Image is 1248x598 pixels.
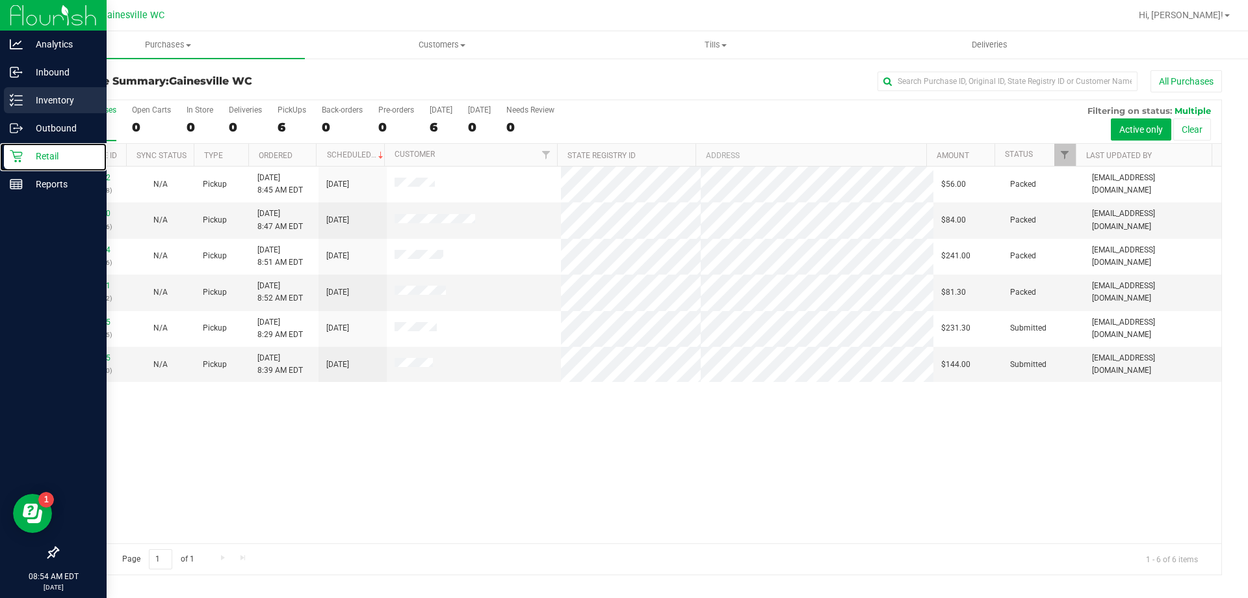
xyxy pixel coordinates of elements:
a: 11826294 [74,245,110,254]
a: Amount [937,151,969,160]
span: $56.00 [941,178,966,191]
span: Page of 1 [111,549,205,569]
span: Not Applicable [153,215,168,224]
span: Packed [1010,250,1036,262]
span: Submitted [1010,322,1046,334]
div: PickUps [278,105,306,115]
a: State Registry ID [567,151,636,160]
span: Gainesville WC [169,75,252,87]
span: Purchases [31,39,305,51]
div: In Store [187,105,213,115]
div: Pre-orders [378,105,414,115]
div: [DATE] [468,105,491,115]
a: 11826635 [74,318,110,327]
p: Retail [23,148,101,164]
span: [EMAIL_ADDRESS][DOMAIN_NAME] [1092,316,1214,341]
inline-svg: Retail [10,150,23,163]
span: $144.00 [941,359,970,371]
div: 0 [322,120,363,135]
inline-svg: Reports [10,178,23,191]
inline-svg: Analytics [10,38,23,51]
a: Sync Status [136,151,187,160]
a: Status [1005,150,1033,159]
span: [DATE] 8:29 AM EDT [257,316,303,341]
a: Deliveries [853,31,1126,59]
div: 0 [132,120,171,135]
a: Last Updated By [1086,151,1152,160]
p: Inbound [23,64,101,80]
span: Pickup [203,322,227,334]
button: Active only [1111,118,1171,141]
span: $81.30 [941,286,966,299]
button: N/A [153,214,168,226]
p: 08:54 AM EDT [6,571,101,582]
span: Gainesville WC [101,10,164,21]
span: Deliveries [954,39,1025,51]
div: 6 [430,120,452,135]
span: Packed [1010,178,1036,191]
span: [DATE] [326,359,349,371]
div: 0 [187,120,213,135]
span: $241.00 [941,250,970,262]
span: Multiple [1175,105,1211,116]
span: Not Applicable [153,251,168,260]
button: N/A [153,322,168,334]
span: [DATE] [326,214,349,226]
p: [DATE] [6,582,101,592]
p: Analytics [23,36,101,52]
span: Pickup [203,250,227,262]
button: N/A [153,178,168,191]
span: Packed [1010,214,1036,226]
span: Not Applicable [153,323,168,333]
a: Type [204,151,223,160]
a: 11826351 [74,281,110,290]
a: Customers [305,31,578,59]
span: Pickup [203,359,227,371]
span: Submitted [1010,359,1046,371]
span: Pickup [203,286,227,299]
div: Deliveries [229,105,262,115]
span: Not Applicable [153,288,168,297]
a: 11826675 [74,353,110,362]
button: N/A [153,286,168,299]
span: [DATE] [326,322,349,334]
a: Tills [578,31,852,59]
div: [DATE] [430,105,452,115]
span: [DATE] 8:39 AM EDT [257,352,303,377]
div: 0 [506,120,554,135]
span: [DATE] 8:47 AM EDT [257,208,303,232]
iframe: Resource center unread badge [38,492,54,508]
button: N/A [153,250,168,262]
a: Filter [536,144,557,166]
span: [DATE] [326,286,349,299]
button: N/A [153,359,168,371]
div: 0 [378,120,414,135]
span: [DATE] 8:45 AM EDT [257,172,303,197]
p: Reports [23,176,101,192]
span: Pickup [203,178,227,191]
a: Customer [395,150,435,159]
span: Not Applicable [153,360,168,369]
span: Pickup [203,214,227,226]
span: Tills [579,39,851,51]
span: Filtering on status: [1087,105,1172,116]
input: Search Purchase ID, Original ID, State Registry ID or Customer Name... [877,72,1137,91]
span: [EMAIL_ADDRESS][DOMAIN_NAME] [1092,172,1214,197]
button: Clear [1173,118,1211,141]
input: 1 [149,549,172,569]
span: Customers [305,39,578,51]
span: $84.00 [941,214,966,226]
h3: Purchase Summary: [57,75,445,87]
inline-svg: Inbound [10,66,23,79]
span: [EMAIL_ADDRESS][DOMAIN_NAME] [1092,244,1214,269]
a: 11826250 [74,209,110,218]
button: All Purchases [1150,70,1222,92]
span: $231.30 [941,322,970,334]
span: [EMAIL_ADDRESS][DOMAIN_NAME] [1092,280,1214,305]
th: Address [695,144,926,167]
p: Inventory [23,92,101,108]
span: 1 - 6 of 6 items [1136,549,1208,569]
div: Back-orders [322,105,363,115]
div: Needs Review [506,105,554,115]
